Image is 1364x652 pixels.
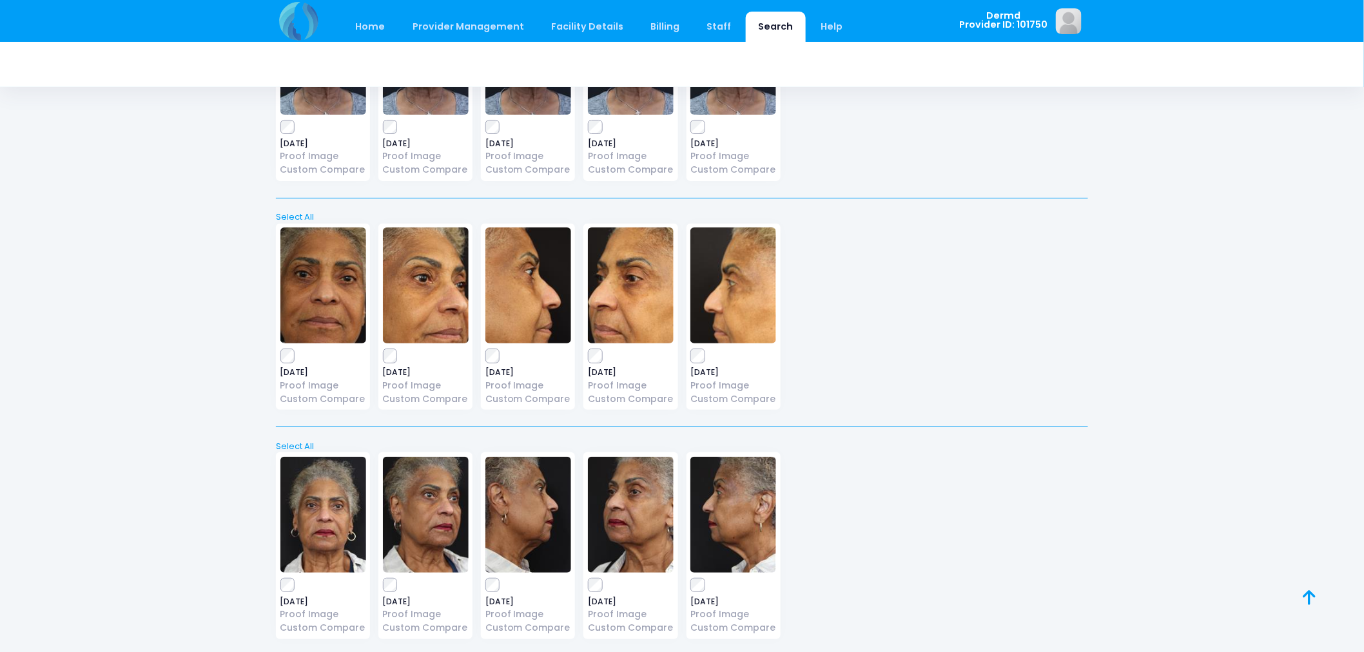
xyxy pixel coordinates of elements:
img: image [280,457,366,573]
a: Custom Compare [280,163,366,177]
a: Custom Compare [485,392,571,406]
span: [DATE] [383,140,469,148]
a: Custom Compare [588,392,674,406]
a: Select All [272,440,1093,453]
a: Staff [694,12,744,42]
img: image [690,457,776,573]
a: Proof Image [690,149,776,163]
a: Provider Management [400,12,536,42]
img: image [588,227,674,343]
a: Search [746,12,806,42]
img: image [485,227,571,343]
a: Proof Image [383,608,469,621]
img: image [383,227,469,343]
span: [DATE] [485,598,571,606]
a: Proof Image [588,608,674,621]
img: image [690,227,776,343]
span: [DATE] [690,598,776,606]
a: Proof Image [690,608,776,621]
span: [DATE] [280,140,366,148]
a: Custom Compare [383,621,469,635]
span: [DATE] [280,369,366,376]
a: Proof Image [485,149,571,163]
a: Proof Image [383,379,469,392]
span: Dermd Provider ID: 101750 [959,11,1047,30]
a: Custom Compare [690,392,776,406]
img: image [485,457,571,573]
a: Proof Image [588,149,674,163]
a: Proof Image [690,379,776,392]
img: image [588,457,674,573]
span: [DATE] [383,598,469,606]
span: [DATE] [485,140,571,148]
img: image [280,227,366,343]
a: Proof Image [280,149,366,163]
a: Proof Image [383,149,469,163]
span: [DATE] [485,369,571,376]
a: Proof Image [485,608,571,621]
a: Proof Image [280,379,366,392]
a: Custom Compare [383,392,469,406]
span: [DATE] [588,140,674,148]
a: Select All [272,211,1093,224]
a: Custom Compare [383,163,469,177]
a: Facility Details [539,12,636,42]
span: [DATE] [690,369,776,376]
a: Custom Compare [588,163,674,177]
a: Home [343,12,398,42]
a: Billing [638,12,692,42]
span: [DATE] [383,369,469,376]
span: [DATE] [690,140,776,148]
a: Help [808,12,855,42]
a: Proof Image [485,379,571,392]
a: Custom Compare [690,621,776,635]
a: Proof Image [280,608,366,621]
span: [DATE] [280,598,366,606]
a: Custom Compare [485,163,571,177]
span: [DATE] [588,598,674,606]
a: Custom Compare [485,621,571,635]
a: Custom Compare [690,163,776,177]
span: [DATE] [588,369,674,376]
a: Custom Compare [280,392,366,406]
img: image [383,457,469,573]
a: Custom Compare [280,621,366,635]
img: image [1056,8,1082,34]
a: Custom Compare [588,621,674,635]
a: Proof Image [588,379,674,392]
